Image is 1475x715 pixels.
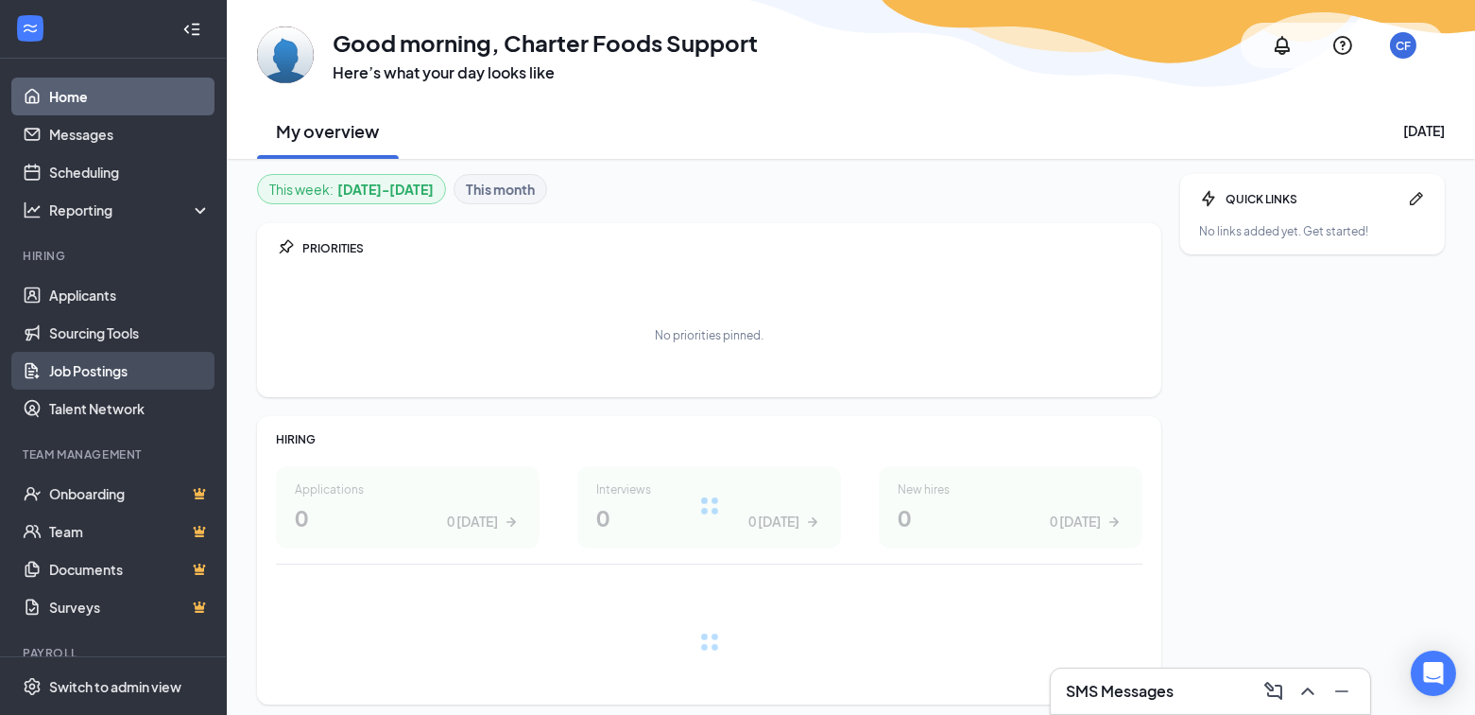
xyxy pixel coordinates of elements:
[1262,680,1285,703] svg: ComposeMessage
[1226,191,1399,207] div: QUICK LINKS
[49,513,211,550] a: TeamCrown
[49,201,212,219] div: Reporting
[1325,676,1355,706] button: Minimize
[49,475,211,513] a: OnboardingCrown
[1291,676,1321,706] button: ChevronUp
[333,62,758,83] h3: Here’s what your day looks like
[466,179,535,200] b: This month
[49,153,211,191] a: Scheduling
[23,677,42,696] svg: Settings
[23,446,207,462] div: Team Management
[49,314,211,352] a: Sourcing Tools
[1407,189,1426,208] svg: Pen
[337,179,434,200] b: [DATE] - [DATE]
[49,550,211,588] a: DocumentsCrown
[1271,34,1294,57] svg: Notifications
[49,588,211,626] a: SurveysCrown
[1403,121,1445,140] div: [DATE]
[23,201,42,219] svg: Analysis
[1331,34,1354,57] svg: QuestionInfo
[1411,651,1456,696] div: Open Intercom Messenger
[257,26,314,83] img: Charter Foods Support
[1296,680,1319,703] svg: ChevronUp
[49,390,211,427] a: Talent Network
[1396,38,1411,54] div: CF
[49,352,211,390] a: Job Postings
[1257,676,1287,706] button: ComposeMessage
[49,115,211,153] a: Messages
[49,677,181,696] div: Switch to admin view
[276,431,1142,447] div: HIRING
[302,240,1142,256] div: PRIORITIES
[1330,680,1353,703] svg: Minimize
[1199,223,1426,239] div: No links added yet. Get started!
[49,276,211,314] a: Applicants
[1066,681,1174,702] h3: SMS Messages
[655,327,763,343] div: No priorities pinned.
[333,26,758,59] h1: Good morning, Charter Foods Support
[49,78,211,115] a: Home
[21,19,40,38] svg: WorkstreamLogo
[23,248,207,264] div: Hiring
[277,119,380,143] h2: My overview
[182,20,201,39] svg: Collapse
[1199,189,1218,208] svg: Bolt
[23,645,207,661] div: Payroll
[269,179,434,200] div: This week :
[276,238,295,257] svg: Pin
